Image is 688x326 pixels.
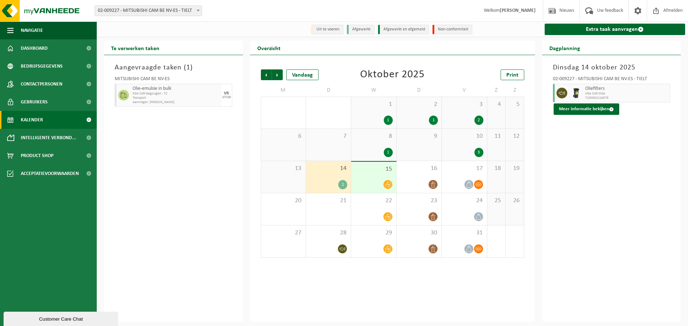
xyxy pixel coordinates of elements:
[133,96,220,100] span: Transport
[133,92,220,96] span: KGA Colli leegzuigen - TC
[265,132,302,140] span: 6
[500,8,536,13] strong: [PERSON_NAME]
[95,5,202,16] span: 02-009227 - MITSUBISHI CAM BE NV-ES - TIELT
[355,165,392,173] span: 15
[261,69,272,80] span: Vorige
[310,165,347,172] span: 14
[265,229,302,237] span: 27
[400,101,438,108] span: 2
[306,84,351,97] td: D
[585,96,668,100] span: T250002216076
[286,69,319,80] div: Vandaag
[445,101,483,108] span: 3
[509,101,520,108] span: 5
[474,116,483,125] div: 2
[351,84,396,97] td: W
[445,229,483,237] span: 31
[400,197,438,205] span: 23
[506,84,524,97] td: Z
[265,165,302,172] span: 13
[378,25,429,34] li: Afgewerkt en afgemeld
[95,6,202,16] span: 02-009227 - MITSUBISHI CAM BE NV-ES - TIELT
[21,93,48,111] span: Gebruikers
[224,91,229,96] div: VR
[554,103,619,115] button: Meer informatie bekijken
[509,132,520,140] span: 12
[400,132,438,140] span: 9
[360,69,425,80] div: Oktober 2025
[21,39,48,57] span: Dashboard
[186,64,190,71] span: 1
[397,84,442,97] td: D
[21,111,43,129] span: Kalender
[433,25,472,34] li: Non-conformiteit
[133,100,220,104] span: Aanvrager: [PERSON_NAME]
[310,132,347,140] span: 7
[506,72,519,78] span: Print
[545,24,685,35] a: Extra taak aanvragen
[553,62,670,73] h3: Dinsdag 14 oktober 2025
[261,84,306,97] td: M
[445,165,483,172] span: 17
[355,132,392,140] span: 8
[355,101,392,108] span: 1
[133,86,220,92] span: Olie-emulsie in bulk
[21,165,79,183] span: Acceptatievoorwaarden
[487,84,506,97] td: Z
[571,88,582,98] img: WB-0240-HPE-BK-01
[310,229,347,237] span: 28
[21,21,43,39] span: Navigatie
[338,180,347,189] div: 1
[310,197,347,205] span: 21
[501,69,524,80] a: Print
[115,62,232,73] h3: Aangevraagde taken ( )
[347,25,374,34] li: Afgewerkt
[491,101,502,108] span: 4
[21,129,76,147] span: Intelligente verbond...
[491,132,502,140] span: 11
[474,148,483,157] div: 3
[222,96,231,99] div: 17/10
[553,77,670,84] div: 02-009227 - MITSUBISHI CAM BE NV-ES - TIELT
[585,86,668,92] span: Oliefilters
[585,92,668,96] span: KGA Colli OGA
[509,165,520,172] span: 19
[445,132,483,140] span: 10
[442,84,487,97] td: V
[400,229,438,237] span: 30
[21,75,62,93] span: Contactpersonen
[355,197,392,205] span: 22
[21,57,63,75] span: Bedrijfsgegevens
[384,116,393,125] div: 1
[491,165,502,172] span: 18
[445,197,483,205] span: 24
[355,229,392,237] span: 29
[400,165,438,172] span: 16
[491,197,502,205] span: 25
[509,197,520,205] span: 26
[311,25,343,34] li: Uit te voeren
[265,197,302,205] span: 20
[4,310,120,326] iframe: chat widget
[104,41,167,55] h2: Te verwerken taken
[429,116,438,125] div: 1
[21,147,53,165] span: Product Shop
[115,77,232,84] div: MITSUBISHI CAM BE NV-ES
[250,41,288,55] h2: Overzicht
[272,69,283,80] span: Volgende
[384,148,393,157] div: 1
[542,41,587,55] h2: Dagplanning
